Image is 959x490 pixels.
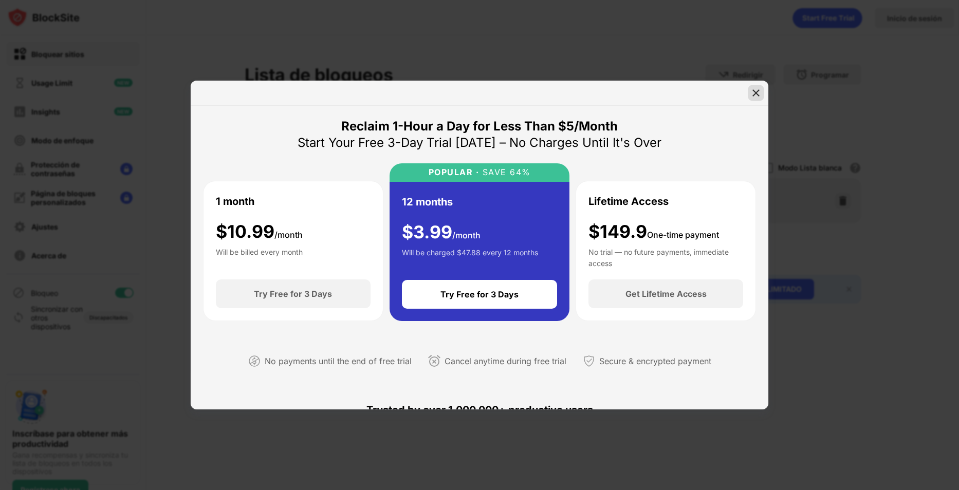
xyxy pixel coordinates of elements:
[402,222,481,243] div: $ 3.99
[583,355,595,367] img: secured-payment
[298,135,661,151] div: Start Your Free 3-Day Trial [DATE] – No Charges Until It's Over
[445,354,566,369] div: Cancel anytime during free trial
[216,221,303,242] div: $ 10.99
[588,247,743,267] div: No trial — no future payments, immediate access
[588,221,719,242] div: $149.9
[429,167,480,177] div: POPULAR ·
[402,247,538,268] div: Will be charged $47.88 every 12 months
[274,230,303,240] span: /month
[452,230,481,240] span: /month
[588,194,669,209] div: Lifetime Access
[428,355,440,367] img: cancel-anytime
[265,354,412,369] div: No payments until the end of free trial
[479,167,531,177] div: SAVE 64%
[440,289,519,299] div: Try Free for 3 Days
[216,247,303,267] div: Will be billed every month
[248,355,261,367] img: not-paying
[341,118,618,135] div: Reclaim 1-Hour a Day for Less Than $5/Month
[599,354,711,369] div: Secure & encrypted payment
[203,385,756,435] div: Trusted by over 1,000,000+ productive users
[625,289,707,299] div: Get Lifetime Access
[254,289,332,299] div: Try Free for 3 Days
[647,230,719,240] span: One-time payment
[402,194,453,210] div: 12 months
[216,194,254,209] div: 1 month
